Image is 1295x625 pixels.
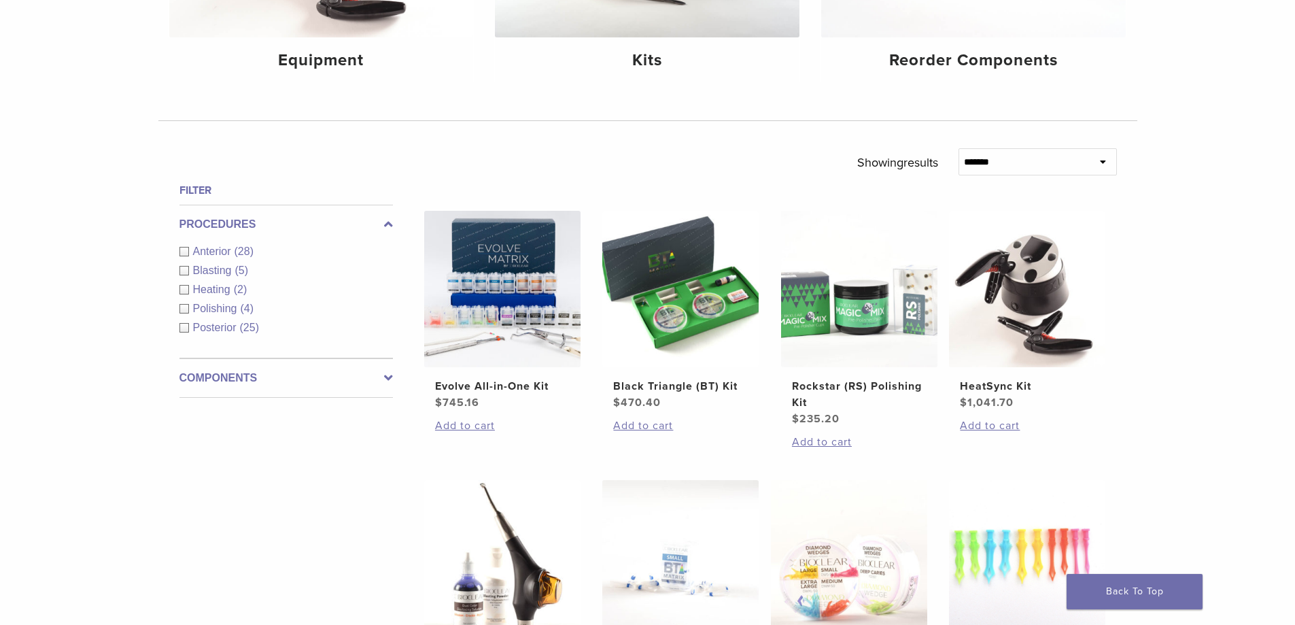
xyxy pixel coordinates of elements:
span: (2) [234,284,247,295]
h4: Kits [506,48,789,73]
a: Rockstar (RS) Polishing KitRockstar (RS) Polishing Kit $235.20 [780,211,939,427]
span: $ [960,396,967,409]
a: Evolve All-in-One KitEvolve All-in-One Kit $745.16 [424,211,582,411]
bdi: 745.16 [435,396,479,409]
img: Rockstar (RS) Polishing Kit [781,211,937,367]
a: Back To Top [1067,574,1203,609]
span: Posterior [193,322,240,333]
bdi: 470.40 [613,396,661,409]
h2: Rockstar (RS) Polishing Kit [792,378,927,411]
span: (4) [240,303,254,314]
span: $ [613,396,621,409]
a: HeatSync KitHeatSync Kit $1,041.70 [948,211,1107,411]
h4: Reorder Components [832,48,1115,73]
a: Add to cart: “Evolve All-in-One Kit” [435,418,570,434]
h4: Equipment [180,48,463,73]
a: Black Triangle (BT) KitBlack Triangle (BT) Kit $470.40 [602,211,760,411]
span: (5) [235,265,248,276]
span: $ [435,396,443,409]
h2: Evolve All-in-One Kit [435,378,570,394]
bdi: 235.20 [792,412,840,426]
img: Evolve All-in-One Kit [424,211,581,367]
img: HeatSync Kit [949,211,1105,367]
label: Procedures [179,216,393,233]
span: Blasting [193,265,235,276]
span: Polishing [193,303,241,314]
h2: HeatSync Kit [960,378,1094,394]
span: Heating [193,284,234,295]
bdi: 1,041.70 [960,396,1014,409]
a: Add to cart: “Black Triangle (BT) Kit” [613,418,748,434]
h4: Filter [179,182,393,199]
span: $ [792,412,799,426]
a: Add to cart: “Rockstar (RS) Polishing Kit” [792,434,927,450]
span: Anterior [193,246,235,257]
a: Add to cart: “HeatSync Kit” [960,418,1094,434]
p: Showing results [857,148,938,177]
span: (25) [240,322,259,333]
h2: Black Triangle (BT) Kit [613,378,748,394]
label: Components [179,370,393,386]
span: (28) [235,246,254,257]
img: Black Triangle (BT) Kit [602,211,759,367]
